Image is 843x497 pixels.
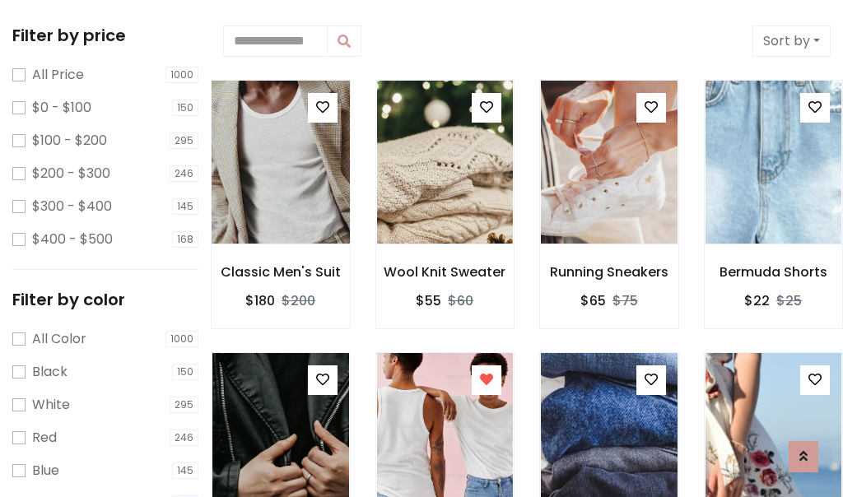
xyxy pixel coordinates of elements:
[282,291,315,310] del: $200
[32,197,112,216] label: $300 - $400
[32,98,91,118] label: $0 - $100
[32,131,107,151] label: $100 - $200
[448,291,473,310] del: $60
[172,198,198,215] span: 145
[32,362,68,382] label: Black
[172,462,198,479] span: 145
[170,430,198,446] span: 246
[32,164,110,183] label: $200 - $300
[540,264,678,280] h6: Running Sneakers
[752,26,831,57] button: Sort by
[776,291,802,310] del: $25
[165,331,198,347] span: 1000
[212,264,350,280] h6: Classic Men's Suit
[32,428,57,448] label: Red
[245,293,275,309] h6: $180
[32,461,59,481] label: Blue
[12,26,198,45] h5: Filter by price
[170,397,198,413] span: 295
[170,165,198,182] span: 246
[32,230,113,249] label: $400 - $500
[32,65,84,85] label: All Price
[744,293,770,309] h6: $22
[32,395,70,415] label: White
[12,290,198,309] h5: Filter by color
[612,291,638,310] del: $75
[172,364,198,380] span: 150
[376,264,515,280] h6: Wool Knit Sweater
[705,264,843,280] h6: Bermuda Shorts
[580,293,606,309] h6: $65
[172,231,198,248] span: 168
[170,132,198,149] span: 295
[32,329,86,349] label: All Color
[165,67,198,83] span: 1000
[172,100,198,116] span: 150
[416,293,441,309] h6: $55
